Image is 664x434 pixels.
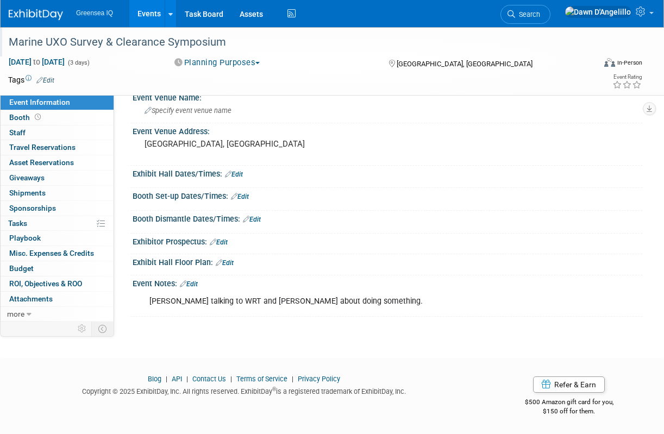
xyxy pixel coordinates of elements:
span: Travel Reservations [9,143,76,152]
a: Giveaways [1,171,114,185]
a: Contact Us [192,375,226,383]
td: Toggle Event Tabs [92,322,114,336]
a: API [172,375,182,383]
span: | [163,375,170,383]
div: Exhibit Hall Dates/Times: [133,166,642,180]
span: | [228,375,235,383]
span: Attachments [9,294,53,303]
span: | [184,375,191,383]
sup: ® [272,386,276,392]
a: Attachments [1,292,114,306]
span: [DATE] [DATE] [8,57,65,67]
div: Event Venue Address: [133,123,642,137]
a: Tasks [1,216,114,231]
span: Staff [9,128,26,137]
span: [GEOGRAPHIC_DATA], [GEOGRAPHIC_DATA] [397,60,533,68]
a: Shipments [1,186,114,200]
a: Refer & Earn [533,376,605,393]
span: Sponsorships [9,204,56,212]
div: Booth Set-up Dates/Times: [133,188,642,202]
div: [PERSON_NAME] talking to WRT and [PERSON_NAME] about doing something. [142,291,541,312]
span: Asset Reservations [9,158,74,167]
span: (3 days) [67,59,90,66]
a: ROI, Objectives & ROO [1,276,114,291]
a: more [1,307,114,322]
img: Dawn D'Angelillo [565,6,631,18]
span: Tasks [8,219,27,228]
span: Misc. Expenses & Credits [9,249,94,257]
span: Booth not reserved yet [33,113,43,121]
button: Planning Purposes [171,57,264,68]
div: Exhibit Hall Floor Plan: [133,254,642,268]
a: Misc. Expenses & Credits [1,246,114,261]
div: Event Venue Name: [133,90,642,103]
div: In-Person [617,59,642,67]
span: Budget [9,264,34,273]
a: Edit [225,171,243,178]
a: Budget [1,261,114,276]
span: Shipments [9,188,46,197]
a: Travel Reservations [1,140,114,155]
div: Exhibitor Prospectus: [133,234,642,248]
div: Copyright © 2025 ExhibitDay, Inc. All rights reserved. ExhibitDay is a registered trademark of Ex... [8,384,480,397]
a: Booth [1,110,114,125]
td: Tags [8,74,54,85]
a: Sponsorships [1,201,114,216]
a: Terms of Service [236,375,287,383]
span: Search [515,10,540,18]
a: Asset Reservations [1,155,114,170]
span: Booth [9,113,43,122]
a: Edit [180,280,198,288]
a: Edit [216,259,234,267]
span: Specify event venue name [145,106,231,115]
a: Privacy Policy [298,375,340,383]
a: Staff [1,125,114,140]
pre: [GEOGRAPHIC_DATA], [GEOGRAPHIC_DATA] [145,139,333,149]
span: to [32,58,42,66]
div: Event Notes: [133,275,642,290]
div: Booth Dismantle Dates/Times: [133,211,642,225]
a: Blog [148,375,161,383]
a: Search [500,5,550,24]
span: Event Information [9,98,70,106]
a: Event Information [1,95,114,110]
a: Edit [243,216,261,223]
a: Edit [36,77,54,84]
a: Playbook [1,231,114,246]
div: $500 Amazon gift card for you, [496,391,642,416]
a: Edit [231,193,249,200]
span: Playbook [9,234,41,242]
a: Edit [210,238,228,246]
span: Greensea IQ [76,9,113,17]
div: Event Format [550,56,643,73]
td: Personalize Event Tab Strip [73,322,92,336]
span: ROI, Objectives & ROO [9,279,82,288]
img: ExhibitDay [9,9,63,20]
span: Giveaways [9,173,45,182]
span: | [289,375,296,383]
img: Format-Inperson.png [604,58,615,67]
div: $150 off for them. [496,407,642,416]
div: Marine UXO Survey & Clearance Symposium [5,33,588,52]
span: more [7,310,24,318]
div: Event Rating [612,74,642,80]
